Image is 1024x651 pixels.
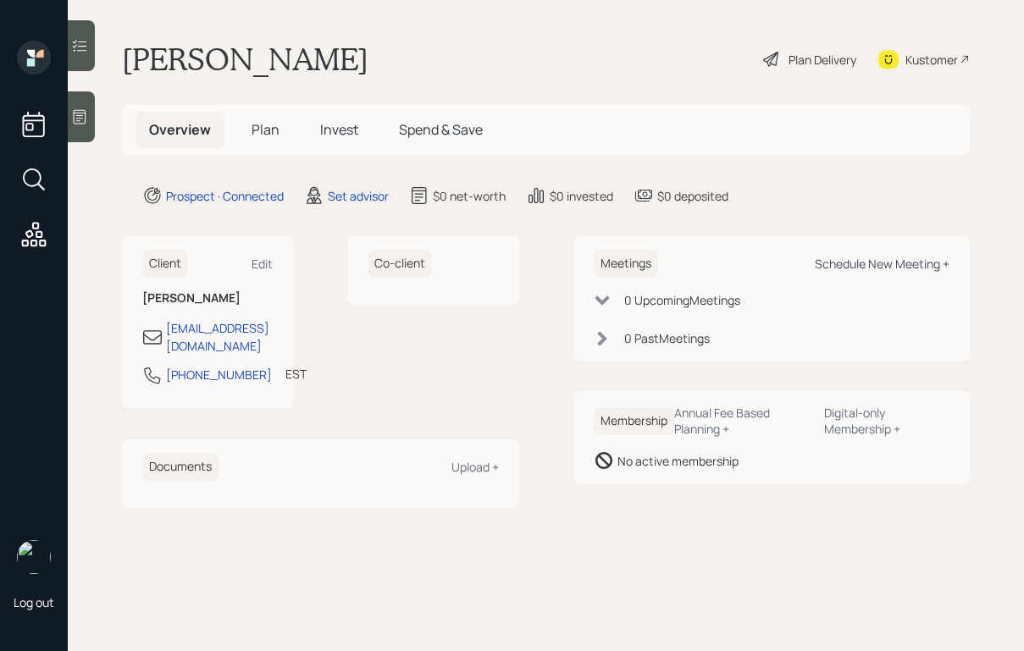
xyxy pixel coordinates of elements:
[451,459,499,475] div: Upload +
[17,540,51,574] img: robby-grisanti-headshot.png
[594,407,674,435] h6: Membership
[624,291,740,309] div: 0 Upcoming Meeting s
[815,256,949,272] div: Schedule New Meeting +
[617,452,739,470] div: No active membership
[674,405,811,437] div: Annual Fee Based Planning +
[368,250,432,278] h6: Co-client
[328,187,389,205] div: Set advisor
[14,594,54,610] div: Log out
[142,250,188,278] h6: Client
[789,51,856,69] div: Plan Delivery
[824,405,949,437] div: Digital-only Membership +
[142,291,273,306] h6: [PERSON_NAME]
[252,120,280,139] span: Plan
[433,187,506,205] div: $0 net-worth
[594,250,658,278] h6: Meetings
[657,187,728,205] div: $0 deposited
[166,366,272,383] div: [PHONE_NUMBER]
[399,120,483,139] span: Spend & Save
[166,187,284,205] div: Prospect · Connected
[166,319,273,355] div: [EMAIL_ADDRESS][DOMAIN_NAME]
[320,120,358,139] span: Invest
[149,120,211,139] span: Overview
[905,51,958,69] div: Kustomer
[142,453,219,481] h6: Documents
[550,187,613,205] div: $0 invested
[285,365,307,383] div: EST
[624,329,710,347] div: 0 Past Meeting s
[252,256,273,272] div: Edit
[122,41,368,78] h1: [PERSON_NAME]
